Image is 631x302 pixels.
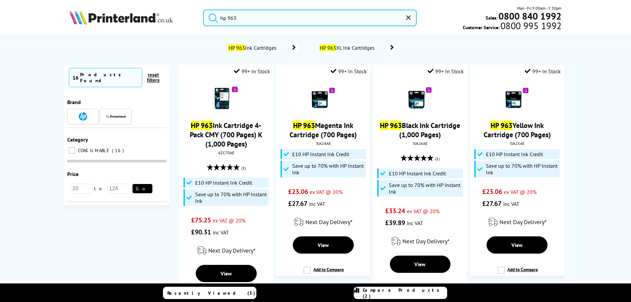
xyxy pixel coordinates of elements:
[486,151,543,157] span: £10 HP Instant Ink Credit
[491,121,499,130] mark: HP
[71,184,92,194] input: 20
[228,43,299,52] a: HP 963Ink Cartridges
[167,290,255,296] span: Recently Viewed (5)
[293,121,301,130] mark: HP
[407,220,423,226] span: inc VAT
[380,121,460,139] a: HP 963Black Ink Cartridge (1,000 Pages)
[385,207,405,215] span: £33.24
[390,121,402,130] mark: 963
[486,162,558,176] span: Save up to 70% with HP Instant Ink
[484,121,551,139] a: HP 963Yellow Ink Cartridge (700 Pages)
[475,141,559,146] div: 3JA25AE
[482,199,501,208] span: £27.67
[195,191,267,204] span: Save up to 70% with HP Instant Ink
[142,72,165,83] button: reset filters
[385,218,405,227] span: £39.89
[191,228,211,236] span: £90.31
[463,23,561,30] span: Customer Service:
[201,121,213,130] mark: 963
[408,86,432,109] img: HP-963-Black-Promo-Small.gif
[293,236,354,254] a: View
[390,256,451,273] a: View
[203,10,417,26] input: Search product or brand
[327,44,336,51] mark: 963
[428,68,464,75] div: 99+ In Stock
[289,121,357,139] a: HP 963Magenta Ink Cartridge (700 Pages)
[281,141,365,146] div: 3JA24AE
[70,10,195,26] a: Printerland Logo
[69,147,75,154] input: CONSUMABLE 16
[503,201,519,207] span: inc VAT
[320,44,326,51] mark: HP
[241,162,246,174] span: (1)
[312,86,335,109] img: HP-963-Magenta-Promo-Small.gif
[363,287,447,299] span: Compare Products (2)
[132,184,152,193] button: Go
[292,151,349,157] span: £10 HP Instant Ink Credit
[191,121,199,130] mark: HP
[70,10,173,25] img: Printerland Logo
[184,150,268,155] div: 6ZC70AE
[377,232,464,251] div: modal_delivery
[292,162,364,176] span: Save up to 70% with HP Instant Ink
[474,213,561,231] div: modal_delivery
[215,86,238,109] img: HP-963-CMYK-Promo-Small.gif
[213,229,229,236] span: inc VAT
[280,213,367,231] div: modal_delivery
[504,189,537,195] span: ex VAT @ 20%
[195,179,252,186] span: £10 HP Instant Ink Credit
[92,186,107,192] span: to
[414,261,426,268] span: View
[303,121,315,130] mark: 963
[517,5,561,11] span: Mon - Fri 9:00am - 5:30pm
[499,10,561,22] b: 0800 840 1992
[107,184,129,194] input: 124
[213,217,245,224] span: ex VAT @ 20%
[163,287,256,299] a: Recently Viewed (5)
[79,112,87,121] img: HP
[354,287,447,299] a: Compare Products (2)
[498,267,538,279] label: Add to Compare
[288,199,307,208] span: £27.67
[305,218,352,226] span: Next Day Delivery*
[500,23,561,29] span: 0800 995 1992
[318,242,329,248] span: View
[498,13,561,19] a: 0800 840 1992
[319,43,397,52] a: HP 963XL Ink Cartridges
[389,170,446,177] span: £10 HP Instant Ink Credit
[486,15,498,21] span: Sales:
[228,44,280,51] span: Ink Cartridges
[80,72,138,84] div: Products Found
[112,148,126,153] span: 16
[402,237,449,245] span: Next Day Delivery*
[309,201,325,207] span: inc VAT
[183,241,270,260] div: modal_delivery
[319,44,377,51] span: XL Ink Cartridges
[378,141,462,146] div: 3JA26AE
[67,99,81,105] span: Brand
[190,121,262,149] a: HP 963Ink Cartridge 4-Pack CMY (700 Pages) K (1,000 Pages)
[505,86,529,109] img: HP-963-Yellow-Promo-Small.gif
[389,182,461,195] span: Save up to 70% with HP Instant Ink
[303,267,344,279] label: Add to Compare
[435,152,440,165] span: (1)
[310,189,342,195] span: ex VAT @ 20%
[525,68,561,75] div: 99+ In Stock
[511,242,523,248] span: View
[500,218,547,226] span: Next Day Delivery*
[487,236,548,254] a: View
[73,74,79,81] span: 16
[67,136,88,143] span: Category
[221,270,232,277] span: View
[106,115,126,118] img: Printerland
[67,171,79,177] span: Price
[380,121,388,130] mark: HP
[482,187,502,196] span: £23.06
[208,247,255,254] span: Next Day Delivery*
[234,68,270,75] div: 99+ In Stock
[191,216,211,224] span: £75.25
[331,68,367,75] div: 99+ In Stock
[236,44,245,51] mark: 963
[407,208,440,214] span: ex VAT @ 20%
[500,121,512,130] mark: 963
